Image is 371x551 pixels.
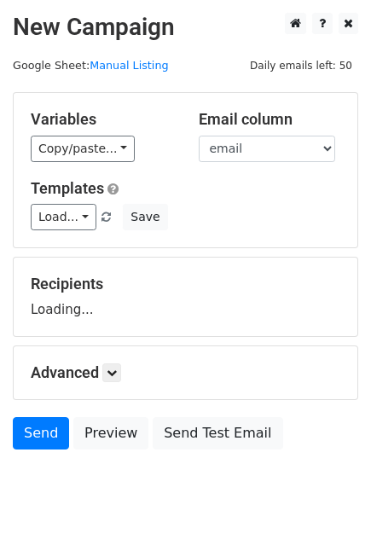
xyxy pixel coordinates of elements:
[13,13,358,42] h2: New Campaign
[73,417,148,449] a: Preview
[31,179,104,197] a: Templates
[31,275,340,319] div: Loading...
[199,110,341,129] h5: Email column
[13,59,169,72] small: Google Sheet:
[31,363,340,382] h5: Advanced
[31,110,173,129] h5: Variables
[244,59,358,72] a: Daily emails left: 50
[123,204,167,230] button: Save
[31,136,135,162] a: Copy/paste...
[31,275,340,293] h5: Recipients
[244,56,358,75] span: Daily emails left: 50
[90,59,168,72] a: Manual Listing
[13,417,69,449] a: Send
[153,417,282,449] a: Send Test Email
[31,204,96,230] a: Load...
